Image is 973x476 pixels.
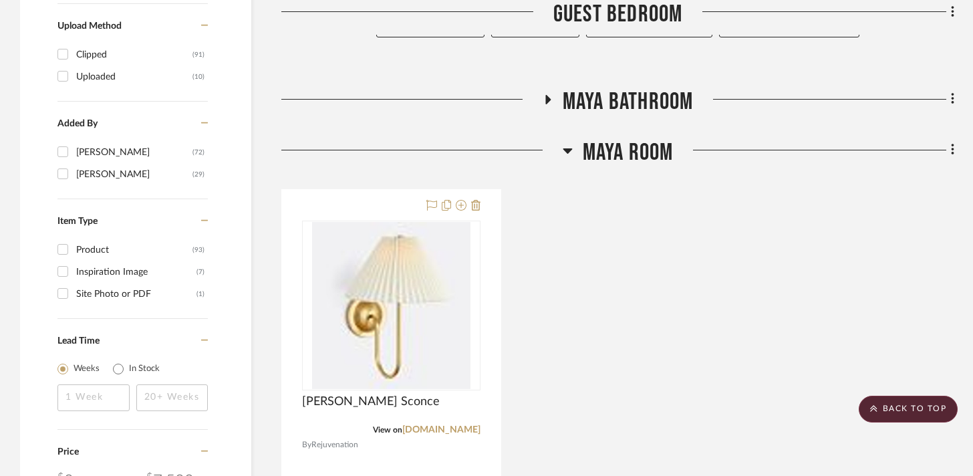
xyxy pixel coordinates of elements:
span: Item Type [57,217,98,226]
div: (72) [192,142,204,163]
div: (1) [196,283,204,305]
input: 1 Week [57,384,130,411]
label: In Stock [129,362,160,376]
div: Inspiration Image [76,261,196,283]
div: [PERSON_NAME] [76,142,192,163]
span: Rejuvenation [311,439,358,451]
span: By [302,439,311,451]
div: (91) [192,44,204,66]
div: Site Photo or PDF [76,283,196,305]
div: (10) [192,66,204,88]
input: 20+ Weeks [136,384,208,411]
span: Maya Bathroom [563,88,694,116]
div: (29) [192,164,204,185]
span: View on [373,426,402,434]
span: [PERSON_NAME] Sconce [302,394,440,409]
label: Weeks [74,362,100,376]
div: [PERSON_NAME] [76,164,192,185]
img: Crissey Sconce [312,222,470,389]
div: Product [76,239,192,261]
span: Upload Method [57,21,122,31]
div: Uploaded [76,66,192,88]
div: (93) [192,239,204,261]
span: Lead Time [57,336,100,346]
span: Added By [57,119,98,128]
a: [DOMAIN_NAME] [402,425,480,435]
span: Price [57,447,79,457]
div: Clipped [76,44,192,66]
div: (7) [196,261,204,283]
span: Maya Room [583,138,674,167]
scroll-to-top-button: BACK TO TOP [859,396,958,423]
